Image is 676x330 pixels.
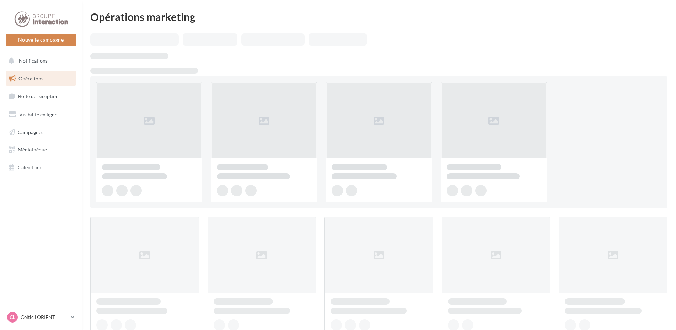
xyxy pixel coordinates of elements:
[90,11,667,22] div: Opérations marketing
[18,164,42,170] span: Calendrier
[4,142,77,157] a: Médiathèque
[4,89,77,104] a: Boîte de réception
[18,93,59,99] span: Boîte de réception
[18,129,43,135] span: Campagnes
[18,147,47,153] span: Médiathèque
[4,107,77,122] a: Visibilité en ligne
[19,58,48,64] span: Notifications
[18,75,43,81] span: Opérations
[4,125,77,140] a: Campagnes
[4,71,77,86] a: Opérations
[6,310,76,324] a: CL Celtic LORIENT
[10,314,15,321] span: CL
[4,160,77,175] a: Calendrier
[19,111,57,117] span: Visibilité en ligne
[21,314,68,321] p: Celtic LORIENT
[6,34,76,46] button: Nouvelle campagne
[4,53,75,68] button: Notifications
